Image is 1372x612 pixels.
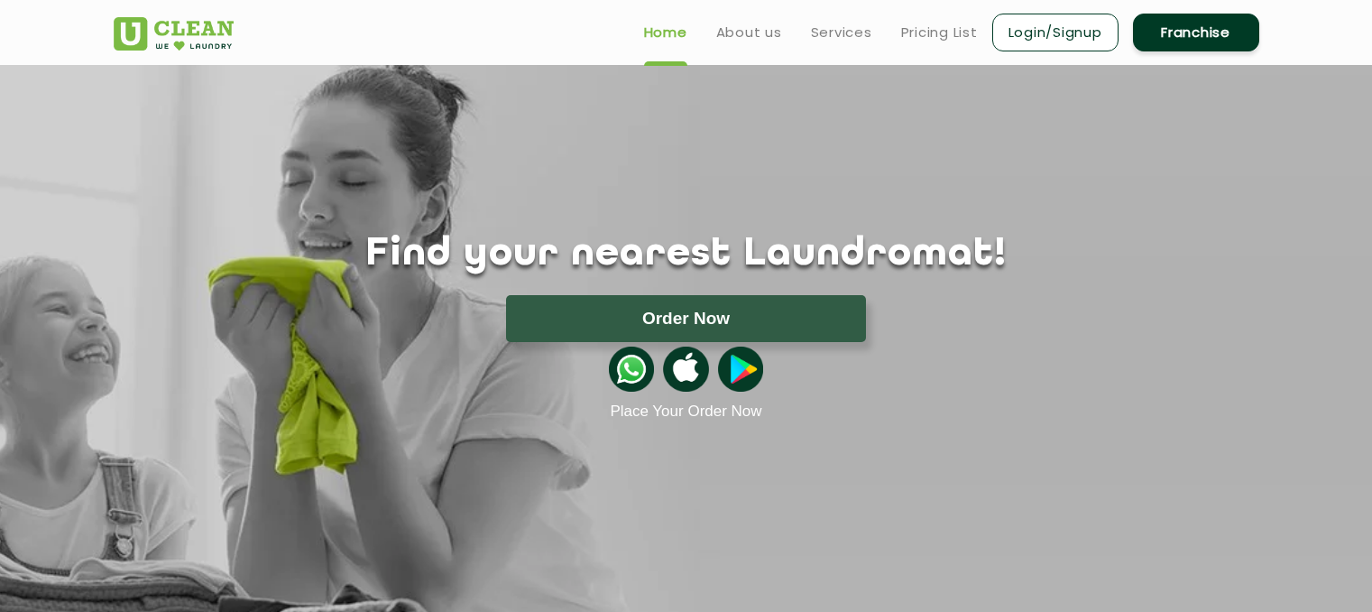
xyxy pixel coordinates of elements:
[114,17,234,51] img: UClean Laundry and Dry Cleaning
[610,403,761,421] a: Place Your Order Now
[1133,14,1259,51] a: Franchise
[663,347,708,392] img: apple-icon.png
[901,22,978,43] a: Pricing List
[716,22,782,43] a: About us
[992,14,1119,51] a: Login/Signup
[644,22,687,43] a: Home
[506,295,866,342] button: Order Now
[609,347,654,392] img: whatsappicon.png
[811,22,872,43] a: Services
[718,347,763,392] img: playstoreicon.png
[100,232,1273,277] h1: Find your nearest Laundromat!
